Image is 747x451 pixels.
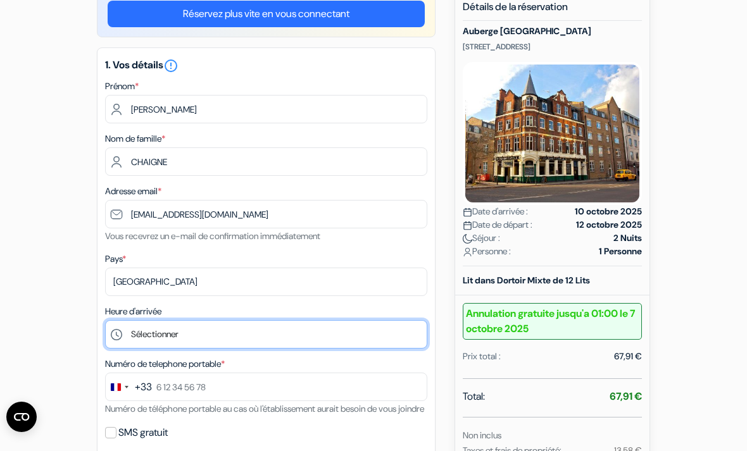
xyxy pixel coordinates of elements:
button: Ouvrir le widget CMP [6,402,37,432]
label: Pays [105,252,126,266]
button: Change country, selected France (+33) [106,373,152,400]
input: Entrer le nom de famille [105,147,427,176]
span: Séjour : [463,232,500,245]
small: Numéro de téléphone portable au cas où l'établissement aurait besoin de vous joindre [105,403,424,414]
img: calendar.svg [463,207,472,217]
img: moon.svg [463,234,472,244]
small: Vous recevrez un e-mail de confirmation immédiatement [105,230,320,242]
a: error_outline [163,58,179,71]
strong: 1 Personne [599,245,642,258]
p: [STREET_ADDRESS] [463,42,642,52]
label: Adresse email [105,185,161,198]
span: Date d'arrivée : [463,205,528,218]
img: user_icon.svg [463,247,472,257]
span: Total: [463,389,485,404]
strong: 10 octobre 2025 [575,205,642,218]
div: +33 [135,380,152,395]
div: 67,91 € [614,350,642,363]
a: Réservez plus vite en vous connectant [108,1,425,27]
strong: 2 Nuits [613,232,642,245]
strong: 67,91 € [610,390,642,403]
b: Lit dans Dortoir Mixte de 12 Lits [463,275,590,286]
label: Heure d'arrivée [105,305,161,318]
input: 6 12 34 56 78 [105,373,427,401]
input: Entrez votre prénom [105,95,427,123]
small: Non inclus [463,429,501,441]
h5: Détails de la réservation [463,1,642,21]
label: Prénom [105,80,139,93]
h5: 1. Vos détails [105,58,427,73]
label: Nom de famille [105,132,165,145]
img: calendar.svg [463,221,472,230]
input: Entrer adresse e-mail [105,200,427,228]
label: Numéro de telephone portable [105,357,225,371]
b: Annulation gratuite jusqu'a 01:00 le 7 octobre 2025 [463,303,642,340]
span: Personne : [463,245,511,258]
i: error_outline [163,58,179,73]
span: Date de départ : [463,218,532,232]
label: SMS gratuit [118,424,168,442]
h5: Auberge [GEOGRAPHIC_DATA] [463,26,642,37]
strong: 12 octobre 2025 [576,218,642,232]
div: Prix total : [463,350,501,363]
